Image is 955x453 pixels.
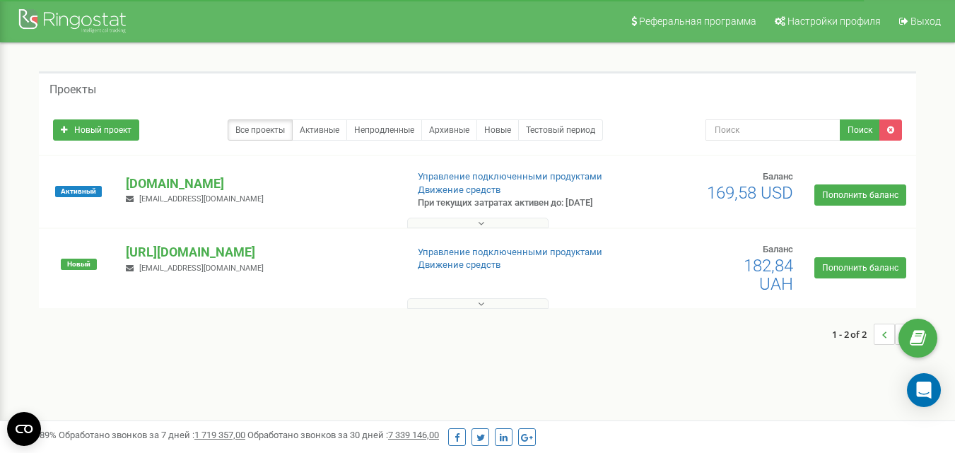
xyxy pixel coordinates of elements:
span: Активный [55,186,102,197]
div: Open Intercom Messenger [907,373,941,407]
u: 1 719 357,00 [194,430,245,440]
button: Open CMP widget [7,412,41,446]
a: Новый проект [53,119,139,141]
a: Управление подключенными продуктами [418,247,602,257]
a: Активные [292,119,347,141]
span: Новый [61,259,97,270]
span: Обработано звонков за 7 дней : [59,430,245,440]
a: Пополнить баланс [814,257,906,278]
span: 1 - 2 of 2 [832,324,874,345]
span: [EMAIL_ADDRESS][DOMAIN_NAME] [139,194,264,204]
nav: ... [832,310,916,359]
a: Архивные [421,119,477,141]
h5: Проекты [49,83,96,96]
span: Баланс [763,244,793,254]
span: 169,58 USD [707,183,793,203]
a: Новые [476,119,519,141]
p: [URL][DOMAIN_NAME] [126,243,394,261]
a: Пополнить баланс [814,184,906,206]
a: Непродленные [346,119,422,141]
span: [EMAIL_ADDRESS][DOMAIN_NAME] [139,264,264,273]
button: Поиск [840,119,880,141]
span: Настройки профиля [787,16,881,27]
a: Управление подключенными продуктами [418,171,602,182]
span: Выход [910,16,941,27]
span: 182,84 UAH [744,256,793,294]
a: Тестовый период [518,119,603,141]
input: Поиск [705,119,840,141]
span: Реферальная программа [639,16,756,27]
p: При текущих затратах активен до: [DATE] [418,196,614,210]
a: Движение средств [418,184,500,195]
span: Баланс [763,171,793,182]
u: 7 339 146,00 [388,430,439,440]
span: Обработано звонков за 30 дней : [247,430,439,440]
p: [DOMAIN_NAME] [126,175,394,193]
a: Все проекты [228,119,293,141]
a: Движение средств [418,259,500,270]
